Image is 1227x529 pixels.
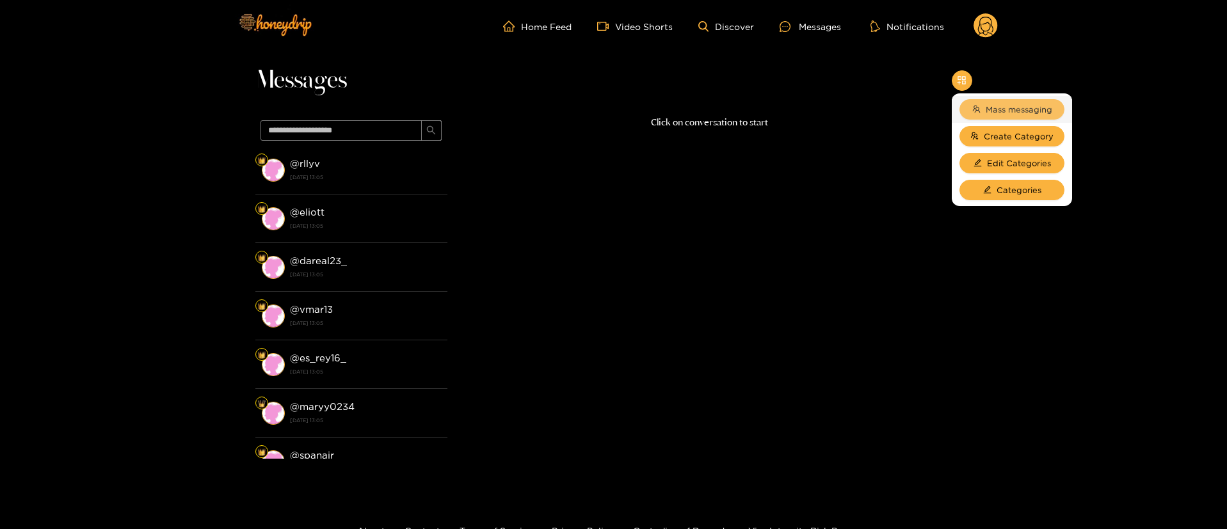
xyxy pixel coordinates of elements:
[290,401,355,412] strong: @ maryy0234
[957,75,966,86] span: appstore-add
[290,317,441,329] strong: [DATE] 13:05
[290,269,441,280] strong: [DATE] 13:05
[597,20,673,32] a: Video Shorts
[959,99,1064,120] button: teamMass messaging
[258,351,266,359] img: Fan Level
[984,130,1054,143] span: Create Category
[290,220,441,232] strong: [DATE] 13:05
[262,256,285,279] img: conversation
[503,20,521,32] span: home
[959,180,1064,200] button: editCategories
[262,207,285,230] img: conversation
[952,70,972,91] button: appstore-add
[258,400,266,407] img: Fan Level
[421,120,442,141] button: search
[290,207,325,217] strong: @ eliott
[290,366,441,377] strong: [DATE] 13:05
[258,254,266,262] img: Fan Level
[262,402,285,425] img: conversation
[986,103,1052,116] span: Mass messaging
[780,19,841,34] div: Messages
[262,450,285,473] img: conversation
[290,450,334,461] strong: @ spanair
[503,20,572,32] a: Home Feed
[255,65,347,96] span: Messages
[426,125,436,136] span: search
[972,105,981,114] span: team
[447,115,972,130] p: Click on conversation to start
[698,21,754,32] a: Discover
[987,157,1051,170] span: Edit Categories
[258,205,266,213] img: Fan Level
[597,20,615,32] span: video-camera
[258,303,266,310] img: Fan Level
[262,304,285,328] img: conversation
[997,184,1041,196] span: Categories
[262,353,285,376] img: conversation
[258,448,266,456] img: Fan Level
[983,186,991,195] span: edit
[290,171,441,183] strong: [DATE] 13:05
[290,304,333,315] strong: @ vmar13
[262,159,285,182] img: conversation
[290,158,320,169] strong: @ rllyv
[290,352,346,363] strong: @ es_rey16_
[290,255,347,266] strong: @ dareal23_
[959,153,1064,173] button: editEdit Categories
[974,159,982,168] span: edit
[867,20,948,33] button: Notifications
[959,126,1064,146] button: usergroup-addCreate Category
[970,132,979,141] span: usergroup-add
[258,157,266,164] img: Fan Level
[290,415,441,426] strong: [DATE] 13:05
